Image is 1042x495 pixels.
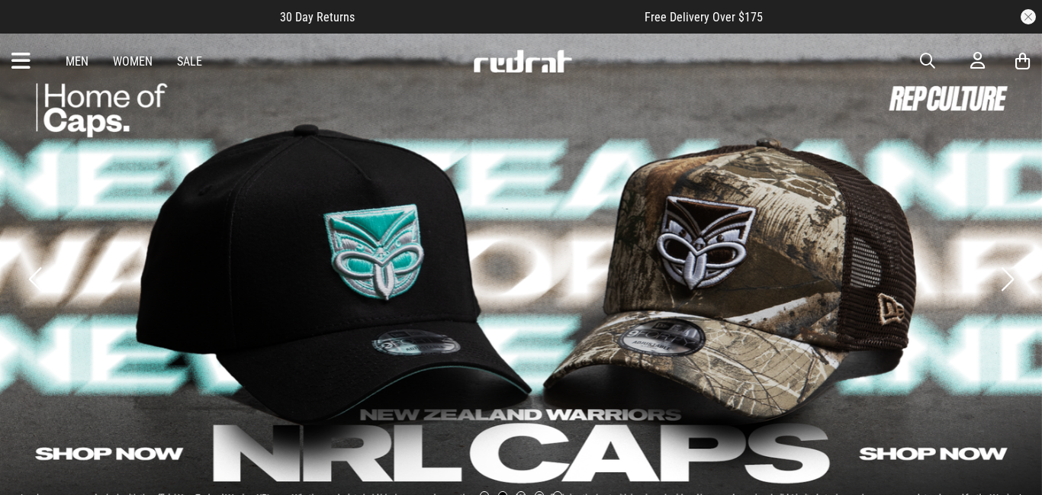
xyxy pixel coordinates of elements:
a: Men [66,54,88,69]
a: Sale [177,54,202,69]
button: Previous slide [24,262,45,296]
iframe: Customer reviews powered by Trustpilot [385,9,614,24]
img: Redrat logo [472,50,573,72]
span: 30 Day Returns [280,10,355,24]
span: Free Delivery Over $175 [645,10,763,24]
a: Women [113,54,153,69]
button: Next slide [997,262,1018,296]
